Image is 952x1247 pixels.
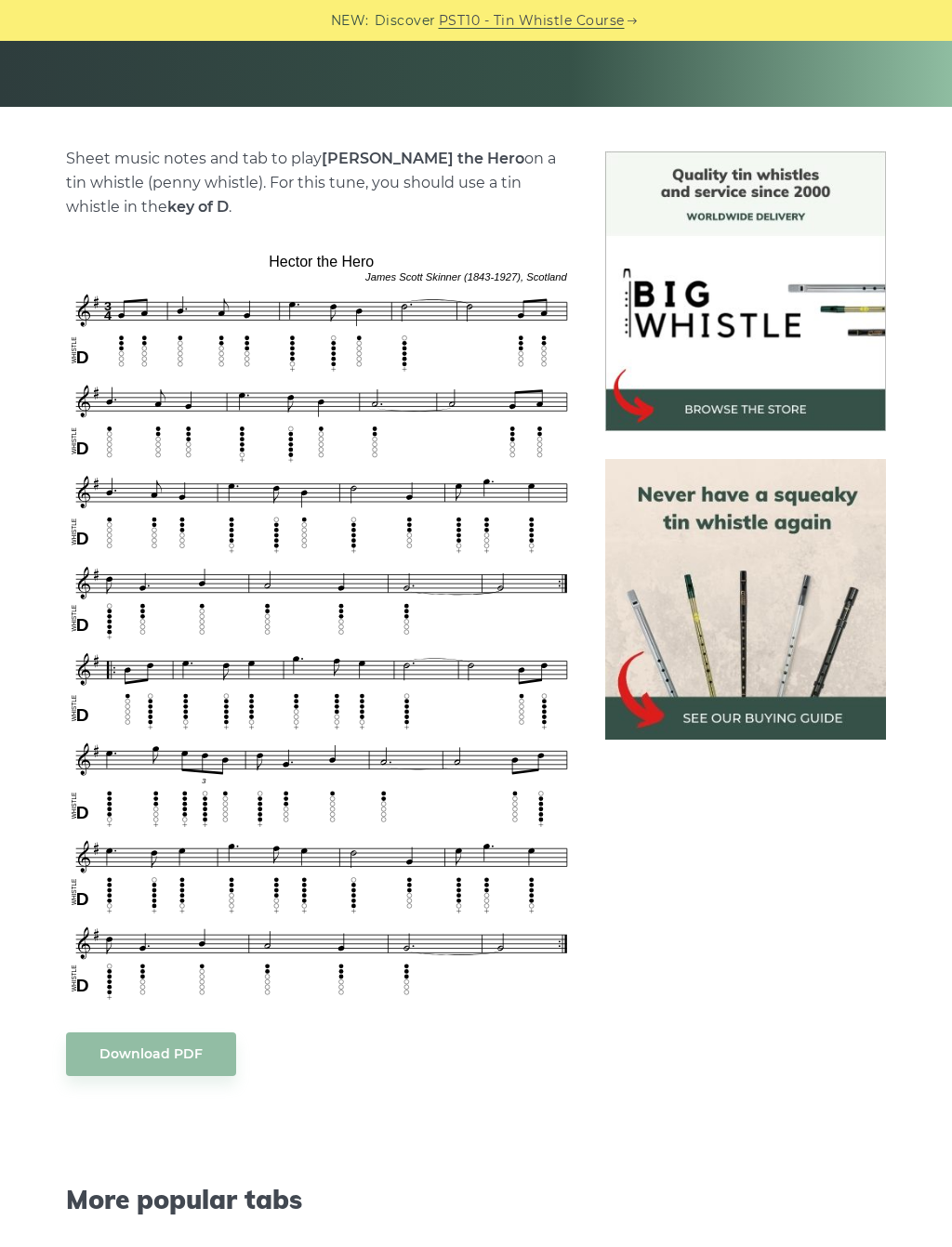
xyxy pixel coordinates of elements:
[66,147,577,219] p: Sheet music notes and tab to play on a tin whistle (penny whistle). For this tune, you should use...
[66,1184,577,1215] span: More popular tabs
[167,198,229,216] strong: key of D
[375,10,436,32] span: Discover
[605,459,885,739] img: tin whistle buying guide
[331,10,369,32] span: NEW:
[66,247,577,1004] img: Hector the Hero Tin Whistle Tabs & Sheet Music
[605,151,885,431] img: BigWhistle Tin Whistle Store
[66,1032,236,1076] a: Download PDF
[322,150,524,167] strong: [PERSON_NAME] the Hero
[439,10,625,32] a: PST10 - Tin Whistle Course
